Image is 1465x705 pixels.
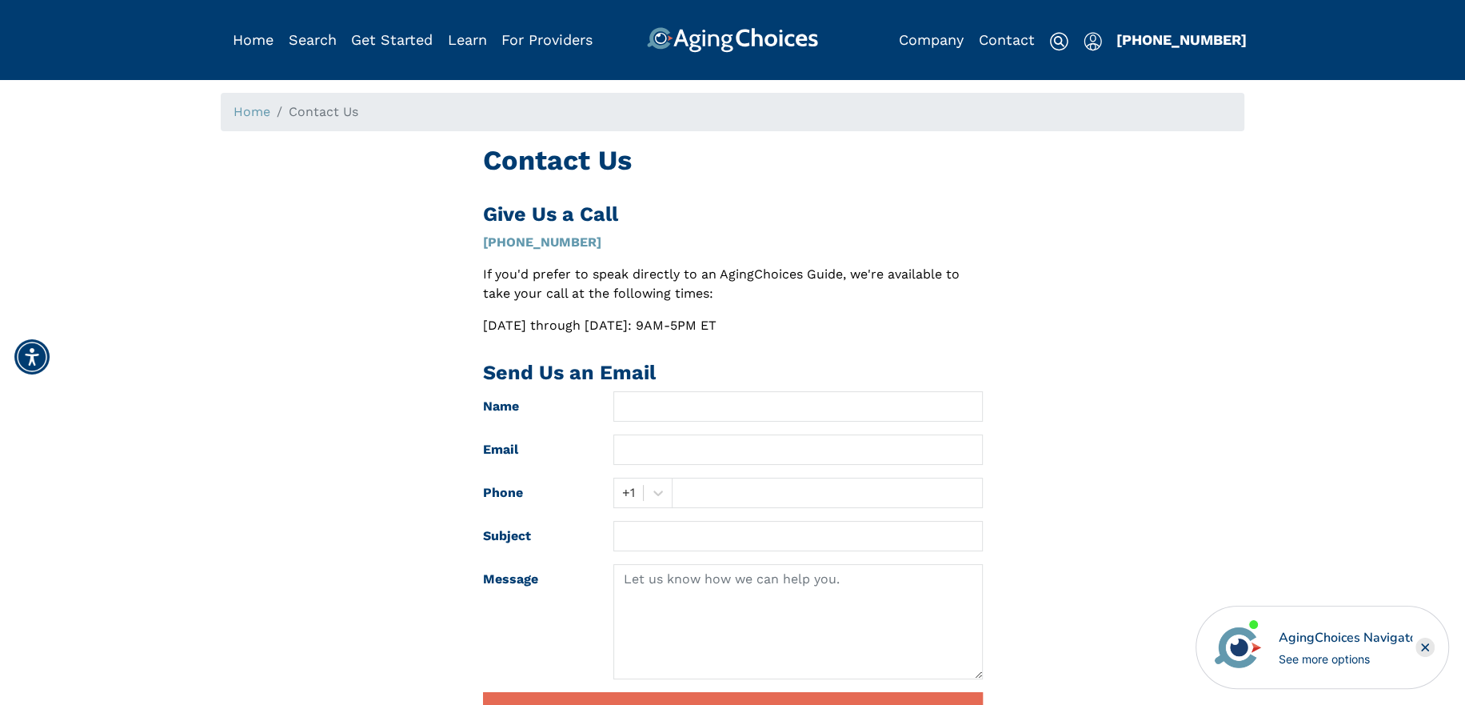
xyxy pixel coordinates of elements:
[1084,32,1102,51] img: user-icon.svg
[471,478,602,508] label: Phone
[471,391,602,422] label: Name
[1116,31,1247,48] a: [PHONE_NUMBER]
[899,31,964,48] a: Company
[351,31,433,48] a: Get Started
[483,316,983,335] p: [DATE] through [DATE]: 9AM-5PM ET
[1211,620,1265,675] img: avatar
[501,31,593,48] a: For Providers
[483,144,983,177] h1: Contact Us
[483,202,983,226] h2: Give Us a Call
[471,435,602,465] label: Email
[979,31,1035,48] a: Contact
[483,234,601,250] a: [PHONE_NUMBER]
[14,339,50,375] div: Accessibility Menu
[233,31,273,48] a: Home
[289,31,337,48] a: Search
[234,104,270,119] a: Home
[1279,628,1413,647] div: AgingChoices Navigator
[647,27,818,53] img: AgingChoices
[471,564,602,679] label: Message
[289,27,337,53] div: Popover trigger
[483,361,983,385] h2: Send Us an Email
[483,265,983,303] p: If you'd prefer to speak directly to an AgingChoices Guide, we're available to take your call at ...
[289,104,358,119] span: Contact Us
[221,93,1244,131] nav: breadcrumb
[1049,32,1068,51] img: search-icon.svg
[1084,27,1102,53] div: Popover trigger
[1279,651,1413,667] div: See more options
[1415,638,1435,657] div: Close
[448,31,487,48] a: Learn
[471,521,602,551] label: Subject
